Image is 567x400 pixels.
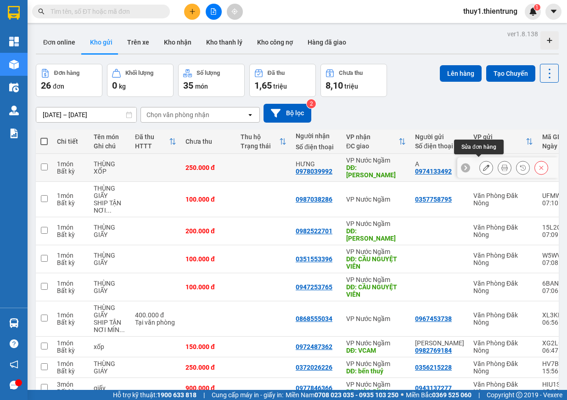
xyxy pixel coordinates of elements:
span: file-add [210,8,217,15]
span: question-circle [10,339,18,348]
div: KIM [415,339,464,347]
button: plus [184,4,200,20]
div: Khối lượng [125,70,153,76]
img: warehouse-icon [9,318,19,328]
span: Cung cấp máy in - giấy in: [212,390,283,400]
div: Văn Phòng Đăk Nông [473,252,533,266]
div: VP Nước Ngầm [346,196,406,203]
strong: 1900 633 818 [157,391,196,399]
div: 0987038286 [296,196,332,203]
div: Sửa đơn hàng [479,161,493,175]
span: search [38,8,45,15]
div: VP Nước Ngầm [346,360,406,367]
div: Bất kỳ [57,388,84,395]
input: Select a date range. [36,107,136,122]
div: 200.000 đ [185,227,231,235]
div: ver 1.8.138 [507,29,538,39]
div: 0982522701 [296,227,332,235]
button: Hàng đã giao [300,31,354,53]
div: 1 món [57,360,84,367]
span: aim [231,8,238,15]
div: 1 món [57,311,84,319]
button: Trên xe [120,31,157,53]
div: 100.000 đ [185,196,231,203]
b: Nhà xe Thiên Trung [37,7,83,63]
div: 0974133492 [415,168,452,175]
div: 1 món [57,192,84,199]
div: Tên món [94,133,126,141]
img: solution-icon [9,129,19,138]
th: Toggle SortBy [342,130,410,154]
span: thuy1.thientrung [456,6,525,17]
div: Chọn văn phòng nhận [146,110,209,119]
div: DĐ: THẠCH HA [346,227,406,242]
div: SHIP TẬN NƠI MÌNH CHỊU CƯỚC [94,319,126,333]
div: Đã thu [268,70,285,76]
div: 0356215228 [415,364,452,371]
div: Người nhận [296,132,337,140]
div: 0943137277 [415,384,452,392]
img: icon-new-feature [529,7,537,16]
img: warehouse-icon [9,106,19,115]
button: Đơn online [36,31,83,53]
div: Bất kỳ [57,231,84,238]
img: warehouse-icon [9,60,19,69]
img: logo.jpg [5,14,32,60]
div: Số điện thoại [415,142,464,150]
div: 1 món [57,280,84,287]
button: Đơn hàng26đơn [36,64,102,97]
h1: Giao dọc đường [48,66,221,129]
div: Bất kỳ [57,347,84,354]
span: ... [119,326,125,333]
div: Bất kỳ [57,319,84,326]
div: Thu hộ [241,133,279,141]
div: HƯNG [296,160,337,168]
div: DĐ: HÒA BÌNH [346,388,406,395]
span: 26 [41,80,51,91]
button: Lên hàng [440,65,482,82]
img: logo-vxr [8,6,20,20]
span: món [195,83,208,90]
div: DĐ: CẦU NGUYỆT VIÊN [346,255,406,270]
div: 0351553396 [296,255,332,263]
div: 0357758795 [415,196,452,203]
button: Đã thu1,65 triệu [249,64,316,97]
div: 0372026226 [296,364,332,371]
button: Tạo Chuyến [486,65,535,82]
div: THÙNG GIÁY [94,360,126,375]
div: Văn Phòng Đăk Nông [473,224,533,238]
div: Văn Phòng Đăk Nông [473,280,533,294]
th: Toggle SortBy [130,130,181,154]
div: SHIP TẬN NƠI KHÁCH TRẢ CƯỚC [94,199,126,214]
div: VP Nước Ngầm [346,315,406,322]
th: Toggle SortBy [469,130,538,154]
span: Hỗ trợ kỹ thuật: [113,390,196,400]
div: THÙNG GIẤY [94,252,126,266]
span: notification [10,360,18,369]
div: DĐ: bến thuỷ [346,367,406,375]
span: plus [189,8,196,15]
span: Miền Bắc [406,390,472,400]
div: 0982769184 [415,347,452,354]
button: Chưa thu8,10 triệu [320,64,387,97]
div: Bất kỳ [57,259,84,266]
b: [DOMAIN_NAME] [122,7,222,23]
span: 8,10 [326,80,343,91]
div: Văn Phòng Đăk Nông [473,339,533,354]
img: warehouse-icon [9,83,19,92]
h2: D6VQ2YBS [5,66,74,81]
div: 1 món [57,339,84,347]
div: Số lượng [196,70,220,76]
div: 0967453738 [415,315,452,322]
div: 150.000 đ [185,343,231,350]
span: | [203,390,205,400]
span: ... [106,207,112,214]
div: Đơn hàng [54,70,79,76]
sup: 1 [534,4,540,11]
button: Kho gửi [83,31,120,53]
div: Văn Phòng Đăk Nông [473,360,533,375]
button: Kho thanh lý [199,31,250,53]
span: 1 [535,4,539,11]
div: Bất kỳ [57,367,84,375]
div: VP Nước Ngầm [346,339,406,347]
